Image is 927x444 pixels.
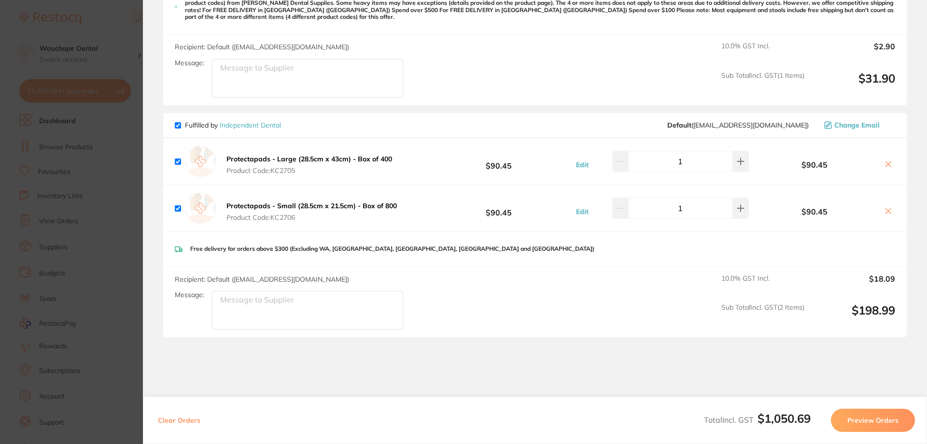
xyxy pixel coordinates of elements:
button: Clear Orders [155,409,203,432]
b: $90.45 [751,207,878,216]
a: Independent Dental [220,121,281,129]
button: Edit [573,160,591,169]
span: Sub Total Incl. GST ( 1 Items) [721,72,804,98]
button: Protectapads - Large (28.5cm x 43cm) - Box of 400 Product Code:KC2705 [224,155,395,175]
span: Recipient: Default ( [EMAIL_ADDRESS][DOMAIN_NAME] ) [175,43,349,51]
span: Product Code: KC2706 [226,214,397,221]
button: Change Email [821,121,895,129]
span: Total Incl. GST [704,415,811,425]
span: Change Email [834,121,880,129]
b: $1,050.69 [758,411,811,426]
output: $198.99 [812,303,895,330]
span: Sub Total Incl. GST ( 2 Items) [721,303,804,330]
label: Message: [175,291,204,299]
button: Edit [573,207,591,216]
button: Protectapads - Small (28.5cm x 21.5cm) - Box of 800 Product Code:KC2706 [224,201,400,222]
b: $90.45 [751,160,878,169]
button: Preview Orders [831,409,915,432]
p: Fulfilled by [185,121,281,129]
span: Recipient: Default ( [EMAIL_ADDRESS][DOMAIN_NAME] ) [175,275,349,284]
span: orders@independentdental.com.au [667,121,809,129]
b: Protectapads - Large (28.5cm x 43cm) - Box of 400 [226,155,392,163]
img: empty.jpg [185,146,216,177]
label: Message: [175,59,204,67]
span: 10.0 % GST Incl. [721,274,804,296]
span: Product Code: KC2705 [226,167,392,174]
span: 10.0 % GST Incl. [721,42,804,63]
output: $2.90 [812,42,895,63]
b: $90.45 [427,200,571,217]
b: $90.45 [427,153,571,171]
b: Default [667,121,691,129]
p: Free delivery for orders above $300 (Excluding WA, [GEOGRAPHIC_DATA], [GEOGRAPHIC_DATA], [GEOGRAP... [190,245,594,252]
output: $31.90 [812,72,895,98]
output: $18.09 [812,274,895,296]
img: empty.jpg [185,193,216,224]
b: Protectapads - Small (28.5cm x 21.5cm) - Box of 800 [226,201,397,210]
